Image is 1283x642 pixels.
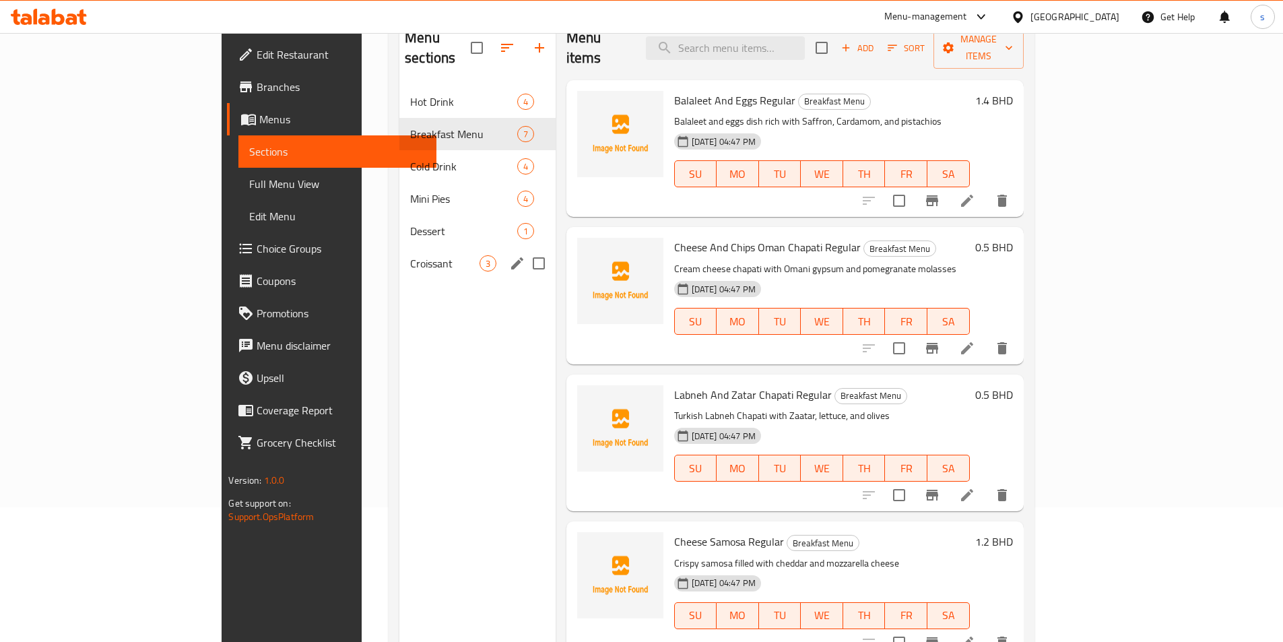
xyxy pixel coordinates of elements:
div: Menu-management [884,9,967,25]
button: TH [843,160,886,187]
span: Sections [249,143,425,160]
span: Select section [808,34,836,62]
span: WE [806,164,838,184]
span: TU [764,459,796,478]
button: Sort [884,38,928,59]
span: [DATE] 04:47 PM [686,283,761,296]
button: FR [885,455,927,482]
button: Branch-specific-item [916,479,948,511]
button: TH [843,602,886,629]
button: MO [717,308,759,335]
a: Sections [238,135,436,168]
span: Sort [888,40,925,56]
span: 1 [518,225,533,238]
span: TH [849,312,880,331]
span: Hot Drink [410,94,517,110]
span: Balaleet And Eggs Regular [674,90,795,110]
button: TH [843,308,886,335]
span: SA [933,164,964,184]
button: WE [801,602,843,629]
a: Choice Groups [227,232,436,265]
span: SA [933,606,964,625]
button: TU [759,455,801,482]
button: SU [674,160,717,187]
button: WE [801,308,843,335]
span: Upsell [257,370,425,386]
span: FR [890,312,922,331]
button: FR [885,160,927,187]
button: Add [836,38,879,59]
span: WE [806,606,838,625]
span: 4 [518,193,533,205]
button: delete [986,479,1018,511]
a: Edit Restaurant [227,38,436,71]
div: items [517,158,534,174]
a: Promotions [227,297,436,329]
span: Add item [836,38,879,59]
h6: 1.4 BHD [975,91,1013,110]
button: delete [986,332,1018,364]
span: 4 [518,96,533,108]
span: SA [933,312,964,331]
div: Cold Drink4 [399,150,556,183]
span: Sort sections [491,32,523,64]
span: Cheese And Chips Oman Chapati Regular [674,237,861,257]
button: SA [927,308,970,335]
div: items [517,191,534,207]
span: FR [890,164,922,184]
div: Breakfast Menu [798,94,871,110]
span: Select to update [885,481,913,509]
div: Breakfast Menu7 [399,118,556,150]
span: Menu disclaimer [257,338,425,354]
span: Breakfast Menu [835,388,907,404]
span: TH [849,459,880,478]
span: MO [722,312,754,331]
button: MO [717,160,759,187]
span: [DATE] 04:47 PM [686,135,761,148]
span: SU [680,606,711,625]
button: TU [759,602,801,629]
button: FR [885,602,927,629]
span: Labneh And Zatar Chapati Regular [674,385,832,405]
button: SA [927,160,970,187]
span: Select to update [885,334,913,362]
span: WE [806,312,838,331]
h6: 1.2 BHD [975,532,1013,551]
button: Branch-specific-item [916,332,948,364]
span: Edit Menu [249,208,425,224]
p: Crispy samosa filled with cheddar and mozzarella cheese [674,555,970,572]
span: Cold Drink [410,158,517,174]
span: Breakfast Menu [410,126,517,142]
span: Croissant [410,255,479,271]
button: SU [674,602,717,629]
span: 7 [518,128,533,141]
span: Choice Groups [257,240,425,257]
p: Turkish Labneh Chapati with Zaatar, lettuce, and olives [674,408,970,424]
span: 1.0.0 [264,472,285,489]
img: Balaleet And Eggs Regular [577,91,663,177]
span: Version: [228,472,261,489]
span: TU [764,164,796,184]
button: SU [674,455,717,482]
button: WE [801,160,843,187]
a: Support.OpsPlatform [228,508,314,525]
span: Get support on: [228,494,290,512]
span: Full Menu View [249,176,425,192]
button: MO [717,602,759,629]
div: Breakfast Menu [863,240,936,257]
button: MO [717,455,759,482]
div: items [517,223,534,239]
a: Edit menu item [959,193,975,209]
span: SU [680,459,711,478]
span: 4 [518,160,533,173]
button: Add section [523,32,556,64]
img: Labneh And Zatar Chapati Regular [577,385,663,472]
a: Coverage Report [227,394,436,426]
span: MO [722,164,754,184]
button: delete [986,185,1018,217]
button: Manage items [933,27,1024,69]
span: Breakfast Menu [787,536,859,551]
span: Mini Pies [410,191,517,207]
